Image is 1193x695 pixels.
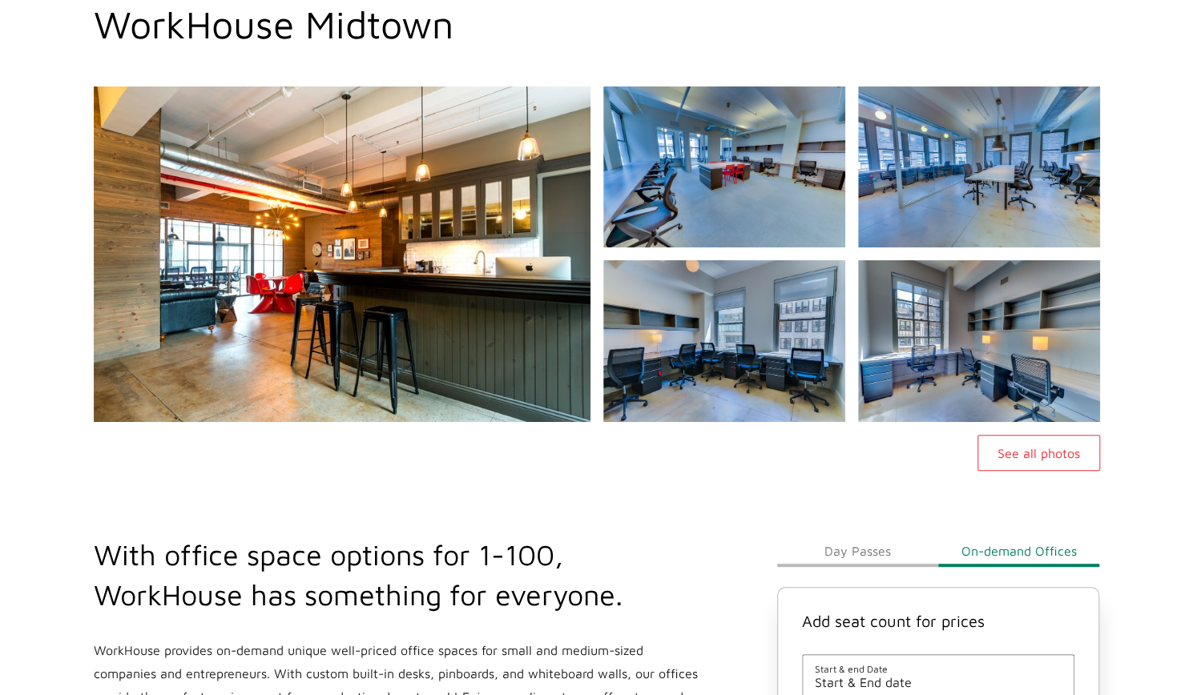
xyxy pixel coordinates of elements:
[938,535,1099,567] button: On-demand Offices
[94,535,701,615] h2: With office space options for 1-100, WorkHouse has something for everyone.
[977,435,1100,471] button: See all photos
[815,675,1062,689] span: Start & End date
[777,535,938,567] button: Day Passes
[94,2,1100,46] h1: WorkHouse Midtown
[802,612,1075,630] h4: Add seat count for prices
[815,663,1062,675] span: Start & end Date
[815,663,1062,689] button: Start & end DateStart & End date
